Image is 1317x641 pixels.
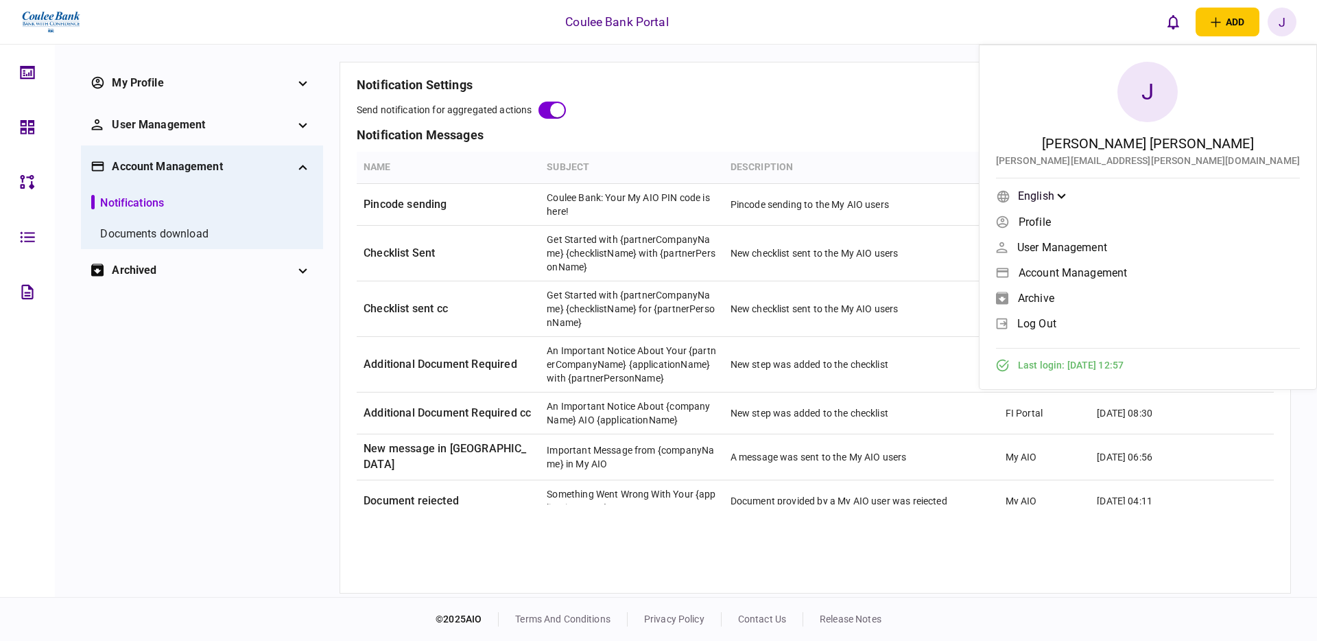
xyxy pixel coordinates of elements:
button: open notifications list [1159,8,1187,36]
a: User management [996,237,1300,257]
div: [PERSON_NAME][EMAIL_ADDRESS][PERSON_NAME][DOMAIN_NAME] [996,154,1300,168]
a: archive [996,288,1300,308]
td: Checklist sent cc [357,281,540,337]
td: Document rejected [357,480,540,522]
div: notifications [100,195,164,211]
button: J [1268,8,1296,36]
a: Documents download [91,226,208,242]
td: Checklist Sent [357,226,540,281]
td: Additional Document Required [357,337,540,393]
th: Description [724,152,999,184]
a: terms and conditions [515,614,610,625]
td: FI Portal [999,393,1091,434]
td: Document provided by a My AIO user was rejected [724,480,999,522]
td: New checklist sent to the My AIO users [724,281,999,337]
span: Account management [1019,267,1127,279]
td: An Important Notice About {companyName} AIO {applicationName} [540,393,723,434]
span: User management [1017,242,1107,253]
td: New checklist sent to the My AIO users [724,226,999,281]
div: User management [112,117,292,133]
td: Pincode sending [357,184,540,226]
th: Name [357,152,540,184]
td: New message in [GEOGRAPHIC_DATA] [357,434,540,480]
a: Account management [996,262,1300,283]
div: © 2025 AIO [436,612,499,627]
a: notifications [91,195,164,211]
td: A message was sent to the My AIO users [724,434,999,480]
td: Coulee Bank: Your My AIO PIN code is here! [540,184,723,226]
td: [DATE] 08:30 [1090,393,1182,434]
img: client company logo [21,5,82,39]
a: privacy policy [644,614,704,625]
td: Get Started with {partnerCompanyName} {checklistName} for {partnerPersonName} [540,281,723,337]
div: [PERSON_NAME] [PERSON_NAME] [1042,133,1254,154]
div: English [1018,188,1066,205]
td: Important Message from {companyName} in My AIO [540,434,723,480]
div: My profile [112,75,292,91]
div: send notification for aggregated actions [357,103,532,117]
h3: notification settings [357,79,1274,91]
span: log out [1017,318,1056,329]
a: Profile [996,211,1300,232]
td: New step was added to the checklist [724,337,999,393]
td: New step was added to the checklist [724,393,999,434]
th: subject [540,152,723,184]
a: contact us [738,614,786,625]
div: J [1117,62,1178,122]
a: log out [996,313,1300,334]
td: Additional Document Required cc [357,393,540,434]
div: Documents download [100,226,208,242]
div: archived [112,262,292,279]
span: Profile [1019,216,1051,228]
td: An Important Notice About Your {partnerCompanyName} {applicationName} with {partnerPersonName} [540,337,723,393]
td: Pincode sending to the My AIO users [724,184,999,226]
td: Something Went Wrong With Your {applicationName} [540,480,723,522]
div: Account management [112,159,292,175]
td: Get Started with {partnerCompanyName} {checklistName} with {partnerPersonName} [540,226,723,281]
button: open adding identity options [1196,8,1259,36]
td: [DATE] 06:56 [1090,434,1182,480]
span: Last login : [DATE] 12:57 [1018,358,1124,373]
h3: notification messages [357,129,1274,141]
td: [DATE] 04:11 [1090,480,1182,522]
div: Coulee Bank Portal [565,13,668,31]
td: My AIO [999,434,1091,480]
td: My AIO [999,480,1091,522]
a: release notes [820,614,881,625]
span: archive [1018,292,1054,304]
